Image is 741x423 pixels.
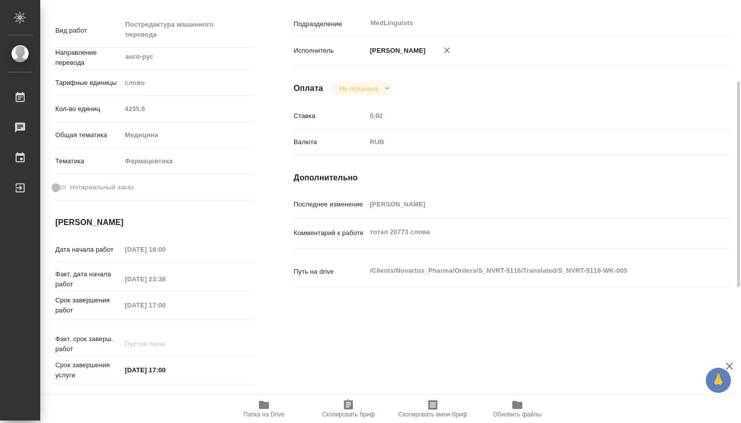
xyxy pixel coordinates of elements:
[243,411,285,418] span: Папка на Drive
[336,84,381,93] button: Не оплачена
[121,153,253,170] div: Фармацевтика
[121,337,209,351] input: Пустое поле
[294,228,366,238] p: Комментарий к работе
[294,46,366,56] p: Исполнитель
[55,217,253,229] h4: [PERSON_NAME]
[391,395,475,423] button: Скопировать мини-бриф
[55,269,121,289] p: Факт. дата начала работ
[55,334,121,354] p: Факт. срок заверш. работ
[55,130,121,140] p: Общая тематика
[55,245,121,255] p: Дата начала работ
[121,101,253,116] input: Пустое поле
[55,156,121,166] p: Тематика
[366,224,694,241] textarea: тотал 20773 слова
[294,19,366,29] p: Подразделение
[322,411,375,418] span: Скопировать бриф
[710,370,727,391] span: 🙏
[493,411,542,418] span: Обновить файлы
[55,104,121,114] p: Кол-во единиц
[366,262,694,279] textarea: /Clients/Novartos_Pharma/Orders/S_NVRT-5116/Translated/S_NVRT-5116-WK-005
[294,172,730,184] h4: Дополнительно
[294,137,366,147] p: Валюта
[55,48,121,68] p: Направление перевода
[294,111,366,121] p: Ставка
[121,363,209,377] input: ✎ Введи что-нибудь
[294,199,366,209] p: Последнее изменение
[70,182,134,192] span: Нотариальный заказ
[331,82,393,95] div: Не оплачена
[366,46,426,56] p: [PERSON_NAME]
[55,360,121,380] p: Срок завершения услуги
[55,26,121,36] p: Вид работ
[121,242,209,257] input: Пустое поле
[121,127,253,144] div: Медицина
[222,395,306,423] button: Папка на Drive
[475,395,560,423] button: Обновить файлы
[121,74,253,91] div: слово
[706,368,731,393] button: 🙏
[366,197,694,211] input: Пустое поле
[55,295,121,315] p: Срок завершения работ
[55,78,121,88] p: Тарифные единицы
[294,267,366,277] p: Путь на drive
[366,134,694,151] div: RUB
[436,39,458,61] button: Удалить исполнителя
[121,272,209,286] input: Пустое поле
[121,298,209,312] input: Пустое поле
[398,411,467,418] span: Скопировать мини-бриф
[294,82,323,94] h4: Оплата
[306,395,391,423] button: Скопировать бриф
[366,109,694,123] input: Пустое поле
